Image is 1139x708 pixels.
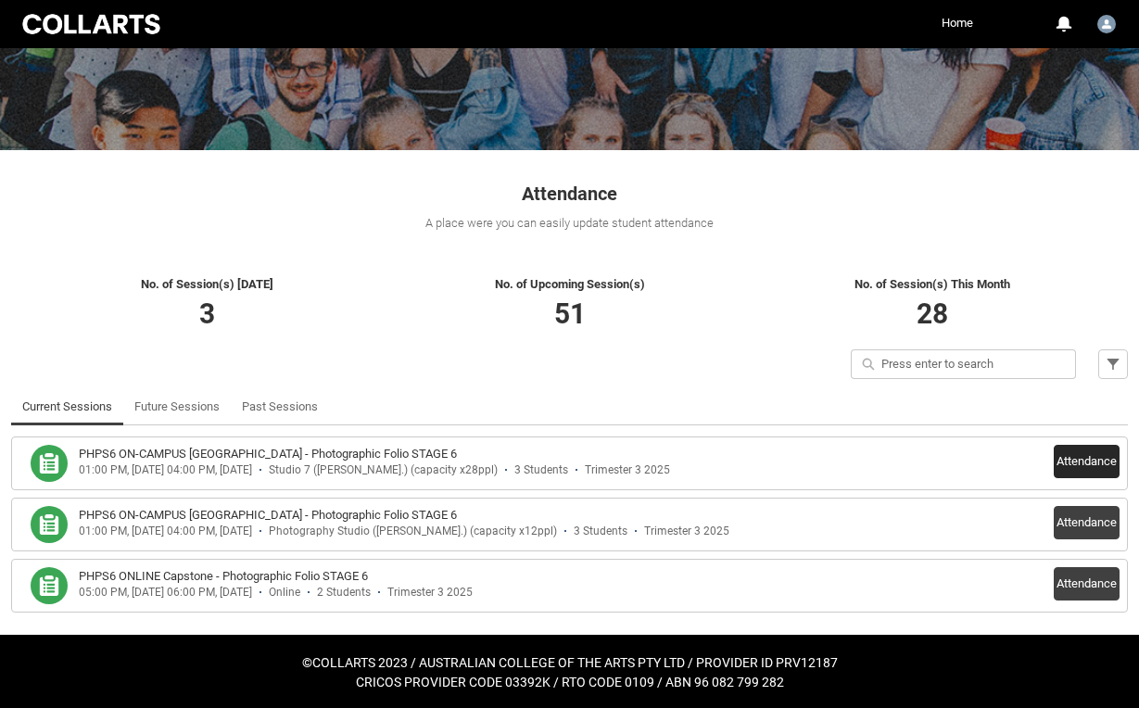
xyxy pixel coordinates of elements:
div: 3 Students [514,463,568,477]
span: 51 [554,297,586,330]
div: Online [269,586,300,600]
h3: PHPS6 ONLINE Capstone - Photographic Folio STAGE 6 [79,567,368,586]
div: 05:00 PM, [DATE] 06:00 PM, [DATE] [79,586,252,600]
input: Press enter to search [851,349,1076,379]
div: Studio 7 ([PERSON_NAME].) (capacity x28ppl) [269,463,498,477]
span: No. of Session(s) This Month [854,277,1010,291]
span: No. of Session(s) [DATE] [141,277,273,291]
li: Future Sessions [123,388,231,425]
h3: PHPS6 ON-CAMPUS Capstone - Photographic Folio STAGE 6 [79,445,457,463]
div: 2 Students [317,586,371,600]
div: Trimester 3 2025 [644,525,729,538]
div: Photography Studio ([PERSON_NAME].) (capacity x12ppl) [269,525,557,538]
div: Trimester 3 2025 [585,463,670,477]
div: 01:00 PM, [DATE] 04:00 PM, [DATE] [79,525,252,538]
button: Attendance [1054,567,1120,601]
h3: PHPS6 ON-CAMPUS Capstone - Photographic Folio STAGE 6 [79,506,457,525]
span: 28 [917,297,948,330]
button: Filter [1098,349,1128,379]
div: 01:00 PM, [DATE] 04:00 PM, [DATE] [79,463,252,477]
li: Current Sessions [11,388,123,425]
button: User Profile Christina.Simons [1093,7,1120,37]
a: Home [937,9,978,37]
img: Christina.Simons [1097,15,1116,33]
a: Future Sessions [134,388,220,425]
div: Trimester 3 2025 [387,586,473,600]
span: 3 [199,297,215,330]
div: 3 Students [574,525,627,538]
button: Attendance [1054,506,1120,539]
a: Current Sessions [22,388,112,425]
a: Past Sessions [242,388,318,425]
div: A place were you can easily update student attendance [11,214,1128,233]
button: Attendance [1054,445,1120,478]
li: Past Sessions [231,388,329,425]
span: No. of Upcoming Session(s) [495,277,645,291]
span: Attendance [522,183,617,205]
